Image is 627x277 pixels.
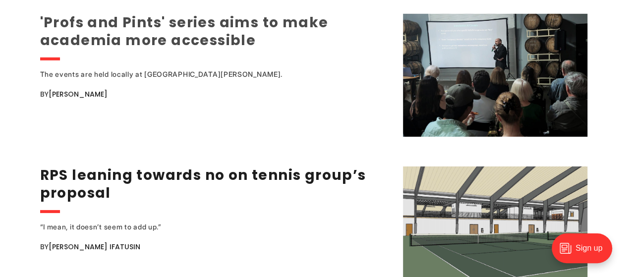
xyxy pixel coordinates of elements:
[403,14,587,137] img: 'Profs and Pints' series aims to make academia more accessible
[40,13,329,50] a: 'Profs and Pints' series aims to make academia more accessible
[40,221,362,233] div: “I mean, it doesn’t seem to add up.”
[49,89,108,99] a: [PERSON_NAME]
[40,68,362,80] div: The events are held locally at [GEOGRAPHIC_DATA][PERSON_NAME].
[40,88,391,100] div: By
[40,241,391,253] div: By
[543,228,627,277] iframe: portal-trigger
[49,242,140,252] a: [PERSON_NAME] Ifatusin
[40,166,366,203] a: RPS leaning towards no on tennis group’s proposal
